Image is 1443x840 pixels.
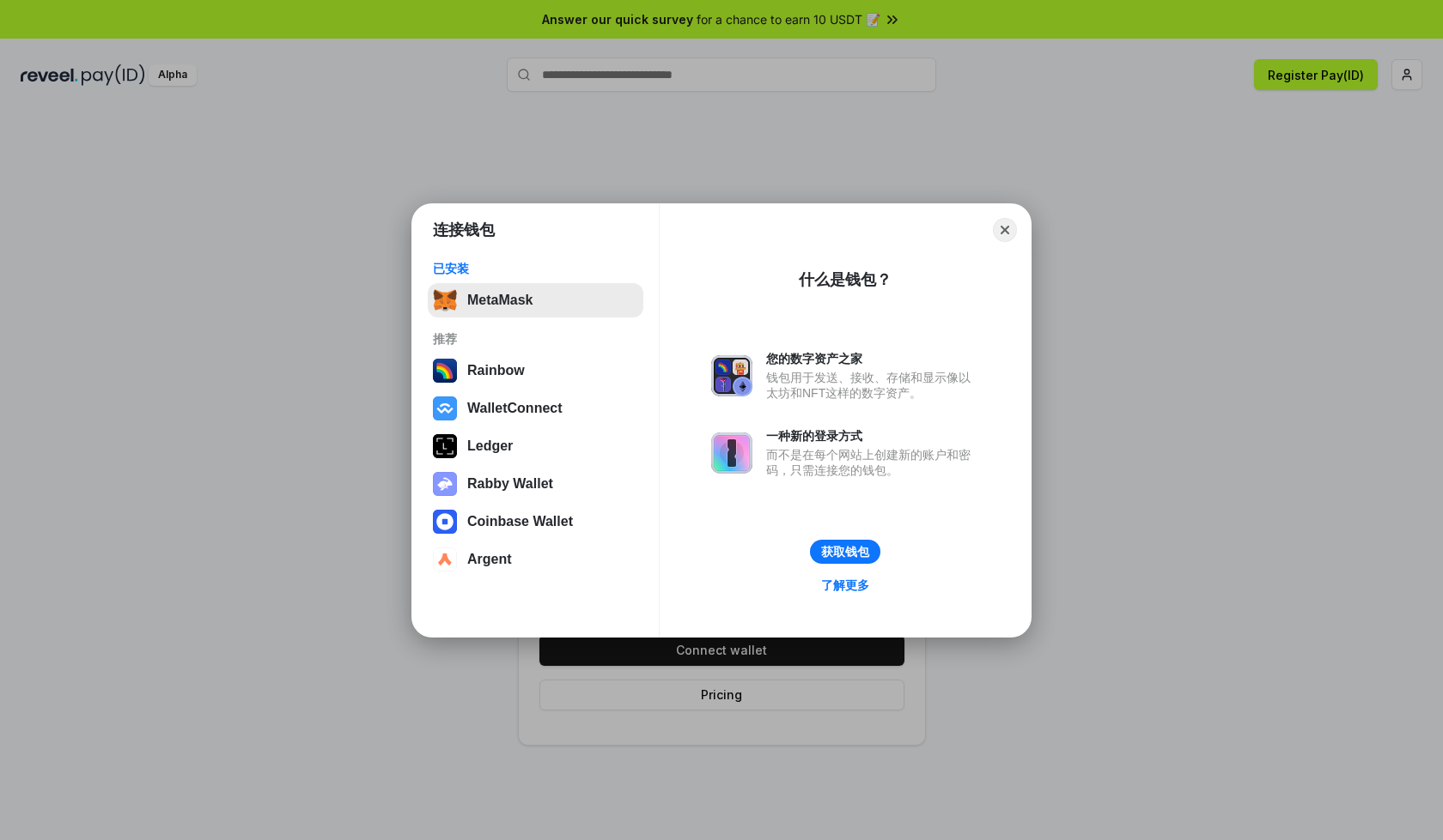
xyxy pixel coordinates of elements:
[433,261,638,276] div: 已安装
[428,542,643,577] button: Argent
[428,391,643,426] button: WalletConnect
[467,293,533,308] div: MetaMask
[433,472,457,496] img: svg+xml,%3Csvg%20xmlns%3D%22http%3A%2F%2Fwww.w3.org%2F2000%2Fsvg%22%20fill%3D%22none%22%20viewBox...
[766,447,979,478] div: 而不是在每个网站上创建新的账户和密码，只需连接您的钱包。
[811,574,880,596] a: 了解更多
[428,505,643,539] button: Coinbase Wallet
[467,514,573,529] div: Coinbase Wallet
[821,577,869,593] div: 了解更多
[433,510,457,534] img: svg+xml,%3Csvg%20width%3D%2228%22%20height%3D%2228%22%20viewBox%3D%220%200%2028%2028%22%20fill%3D...
[711,355,752,396] img: svg+xml,%3Csvg%20xmlns%3D%22http%3A%2F%2Fwww.w3.org%2F2000%2Fsvg%22%20fill%3D%22none%22%20viewBox...
[433,331,638,347] div: 推荐
[993,218,1017,242] button: Close
[467,363,525,378] div: Rainbow
[766,351,979,366] div: 您的数字资产之家
[821,544,869,559] div: 获取钱包
[467,438,513,454] div: Ledger
[428,467,643,501] button: Rabby Wallet
[799,269,892,290] div: 什么是钱包？
[428,354,643,388] button: Rainbow
[810,540,880,564] button: 获取钱包
[433,288,457,312] img: svg+xml,%3Csvg%20fill%3D%22none%22%20height%3D%2233%22%20viewBox%3D%220%200%2035%2033%22%20width%...
[766,428,979,444] div: 一种新的登录方式
[766,370,979,401] div: 钱包用于发送、接收、存储和显示像以太坊和NFT这样的数字资产。
[433,396,457,420] img: svg+xml,%3Csvg%20width%3D%2228%22%20height%3D%2228%22%20viewBox%3D%220%200%2028%2028%22%20fill%3D...
[467,476,553,492] div: Rabby Wallet
[467,552,512,567] div: Argent
[467,401,563,416] div: WalletConnect
[433,359,457,383] img: svg+xml,%3Csvg%20width%3D%22120%22%20height%3D%22120%22%20viewBox%3D%220%200%20120%20120%22%20fil...
[428,283,643,317] button: MetaMask
[711,432,752,474] img: svg+xml,%3Csvg%20xmlns%3D%22http%3A%2F%2Fwww.w3.org%2F2000%2Fsvg%22%20fill%3D%22none%22%20viewBox...
[433,547,457,571] img: svg+xml,%3Csvg%20width%3D%2228%22%20height%3D%2228%22%20viewBox%3D%220%200%2028%2028%22%20fill%3D...
[428,429,643,463] button: Ledger
[433,434,457,458] img: svg+xml,%3Csvg%20xmlns%3D%22http%3A%2F%2Fwww.w3.org%2F2000%2Fsvg%22%20width%3D%2228%22%20height%3...
[433,220,495,240] h1: 连接钱包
